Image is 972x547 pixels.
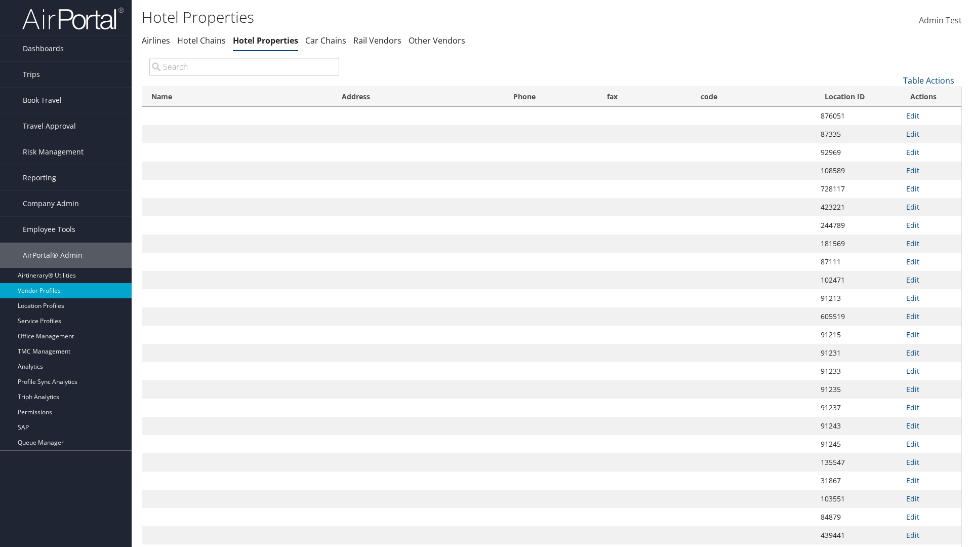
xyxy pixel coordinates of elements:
[906,384,919,394] a: Edit
[23,62,40,87] span: Trips
[333,87,504,107] th: Address: activate to sort column ascending
[23,88,62,113] span: Book Travel
[142,35,170,46] a: Airlines
[906,275,919,285] a: Edit
[906,494,919,503] a: Edit
[906,111,919,121] a: Edit
[816,198,901,216] td: 423221
[816,125,901,143] td: 87335
[23,113,76,139] span: Travel Approval
[816,380,901,399] td: 91235
[142,87,333,107] th: Name: activate to sort column descending
[906,184,919,193] a: Edit
[23,217,75,242] span: Employee Tools
[816,253,901,271] td: 87111
[906,439,919,449] a: Edit
[816,435,901,453] td: 91245
[816,162,901,180] td: 108589
[816,180,901,198] td: 728117
[906,530,919,540] a: Edit
[901,87,961,107] th: Actions
[409,35,465,46] a: Other Vendors
[23,139,84,165] span: Risk Management
[906,330,919,339] a: Edit
[906,348,919,358] a: Edit
[906,366,919,376] a: Edit
[816,87,901,107] th: Location ID: activate to sort column ascending
[906,403,919,412] a: Edit
[816,326,901,344] td: 91215
[906,202,919,212] a: Edit
[816,453,901,472] td: 135547
[816,289,901,307] td: 91213
[903,75,954,86] a: Table Actions
[906,293,919,303] a: Edit
[816,399,901,417] td: 91237
[816,344,901,362] td: 91231
[504,87,598,107] th: Phone: activate to sort column ascending
[816,417,901,435] td: 91243
[906,421,919,431] a: Edit
[305,35,346,46] a: Car Chains
[816,508,901,526] td: 84879
[23,165,56,190] span: Reporting
[23,36,64,61] span: Dashboards
[906,239,919,248] a: Edit
[233,35,298,46] a: Hotel Properties
[142,7,688,28] h1: Hotel Properties
[906,129,919,139] a: Edit
[906,311,919,321] a: Edit
[177,35,226,46] a: Hotel Chains
[816,526,901,544] td: 439441
[816,216,901,235] td: 244789
[906,166,919,175] a: Edit
[816,107,901,125] td: 876051
[23,243,83,268] span: AirPortal® Admin
[906,476,919,485] a: Edit
[919,15,962,26] span: Admin Test
[22,7,124,30] img: airportal-logo.png
[816,271,901,289] td: 102471
[906,457,919,467] a: Edit
[906,257,919,266] a: Edit
[906,512,919,522] a: Edit
[906,220,919,230] a: Edit
[692,87,816,107] th: code: activate to sort column ascending
[598,87,692,107] th: fax: activate to sort column ascending
[816,490,901,508] td: 103551
[906,147,919,157] a: Edit
[816,235,901,253] td: 181569
[149,58,339,76] input: Search
[919,5,962,36] a: Admin Test
[816,143,901,162] td: 92969
[816,362,901,380] td: 91233
[816,472,901,490] td: 31867
[353,35,401,46] a: Rail Vendors
[23,191,79,216] span: Company Admin
[816,307,901,326] td: 605519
